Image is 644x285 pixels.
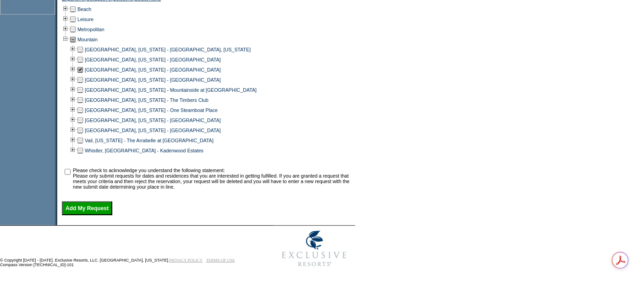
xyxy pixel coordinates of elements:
a: Whistler, [GEOGRAPHIC_DATA] - Kadenwood Estates [85,148,204,153]
a: TERMS OF USE [206,258,235,263]
a: [GEOGRAPHIC_DATA], [US_STATE] - One Steamboat Place [85,107,218,113]
a: Mountain [77,37,98,42]
a: Metropolitan [77,27,105,32]
a: [GEOGRAPHIC_DATA], [US_STATE] - [GEOGRAPHIC_DATA], [US_STATE] [85,47,251,52]
a: [GEOGRAPHIC_DATA], [US_STATE] - [GEOGRAPHIC_DATA] [85,117,221,123]
a: [GEOGRAPHIC_DATA], [US_STATE] - The Timbers Club [85,97,209,103]
a: [GEOGRAPHIC_DATA], [US_STATE] - [GEOGRAPHIC_DATA] [85,67,221,73]
img: Exclusive Resorts [273,226,355,272]
a: [GEOGRAPHIC_DATA], [US_STATE] - [GEOGRAPHIC_DATA] [85,77,221,83]
a: Leisure [77,17,94,22]
a: Vail, [US_STATE] - The Arrabelle at [GEOGRAPHIC_DATA] [85,138,214,143]
a: [GEOGRAPHIC_DATA], [US_STATE] - [GEOGRAPHIC_DATA] [85,57,221,62]
td: Please check to acknowledge you understand the following statement: Please only submit requests f... [73,168,352,190]
a: [GEOGRAPHIC_DATA], [US_STATE] - Mountainside at [GEOGRAPHIC_DATA] [85,87,257,93]
a: Beach [77,6,91,12]
input: Add My Request [62,201,112,215]
a: PRIVACY POLICY [169,258,203,263]
a: [GEOGRAPHIC_DATA], [US_STATE] - [GEOGRAPHIC_DATA] [85,128,221,133]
